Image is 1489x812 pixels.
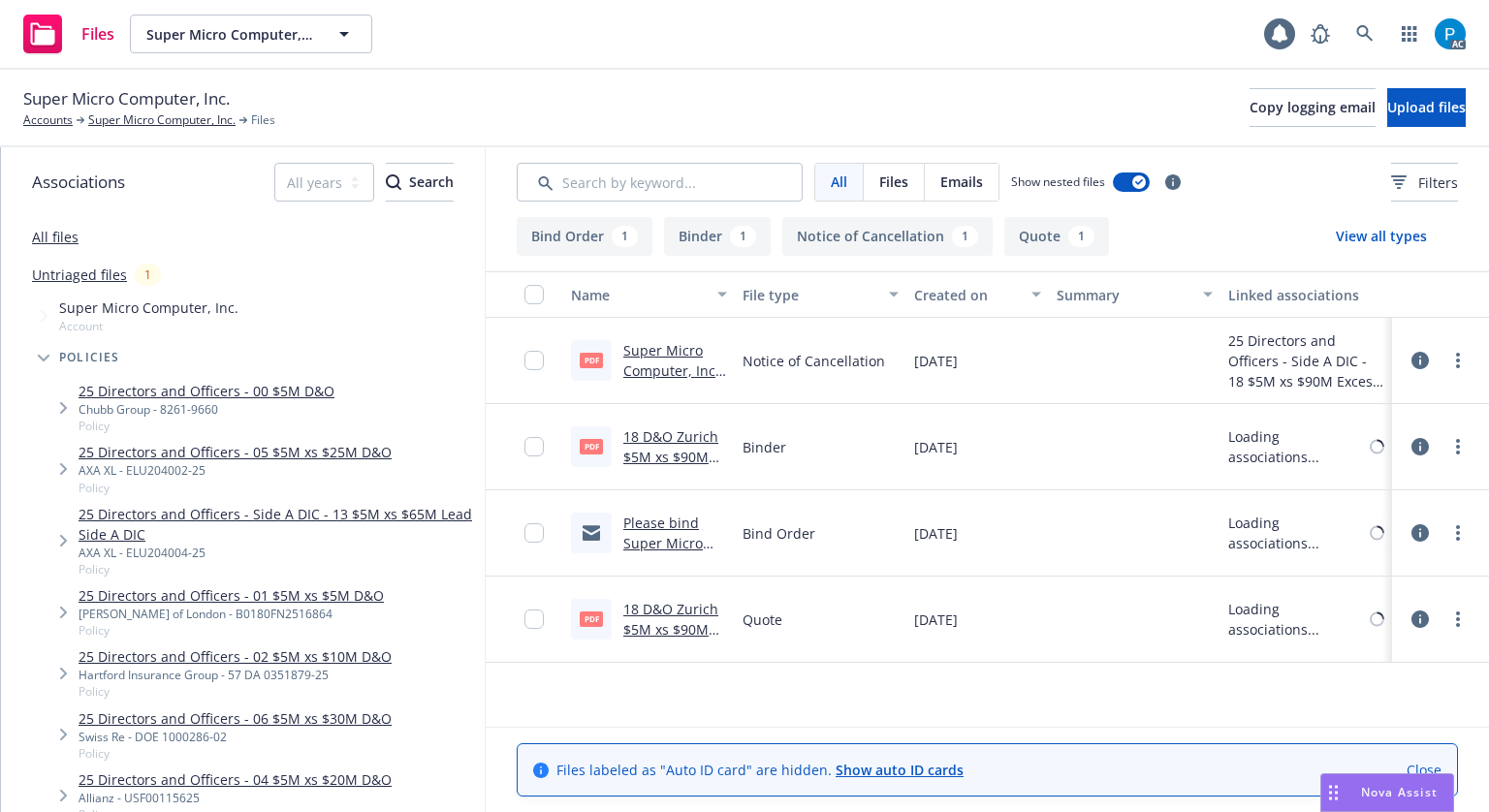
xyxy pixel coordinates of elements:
[59,318,238,334] span: Account
[79,585,384,606] a: 25 Directors and Officers - 01 $5M xs $5M D&O
[735,271,906,318] button: File type
[251,111,275,129] span: Files
[563,271,735,318] button: Name
[524,351,544,370] input: Toggle Row Selected
[1305,217,1458,256] button: View all types
[79,622,384,639] span: Policy
[1387,98,1466,116] span: Upload files
[743,351,885,371] span: Notice of Cancellation
[1228,426,1366,467] div: Loading associations...
[1049,271,1220,318] button: Summary
[517,217,652,256] button: Bind Order
[879,172,908,192] span: Files
[16,7,122,61] a: Files
[79,418,334,434] span: Policy
[1228,599,1366,640] div: Loading associations...
[1346,15,1384,53] a: Search
[79,790,392,806] div: Allianz - USF00115625
[743,609,782,630] span: Quote
[914,437,958,457] span: [DATE]
[32,265,127,285] a: Untriaged files
[1068,226,1094,247] div: 1
[135,264,161,286] div: 1
[914,523,958,544] span: [DATE]
[952,226,978,247] div: 1
[32,228,79,246] a: All files
[1387,88,1466,127] button: Upload files
[1390,15,1429,53] a: Switch app
[906,271,1049,318] button: Created on
[836,761,964,779] a: Show auto ID cards
[524,437,544,456] input: Toggle Row Selected
[130,15,372,53] button: Super Micro Computer, Inc.
[23,111,73,129] a: Accounts
[1057,285,1191,305] div: Summary
[79,401,334,418] div: Chubb Group - 8261-9660
[1004,217,1109,256] button: Quote
[79,504,477,545] a: 25 Directors and Officers - Side A DIC - 13 $5M xs $65M Lead Side A DIC
[1228,285,1384,305] div: Linked associations
[79,708,392,729] a: 25 Directors and Officers - 06 $5M xs $30M D&O
[79,462,392,479] div: AXA XL - ELU204002-25
[831,172,847,192] span: All
[1320,773,1454,812] button: Nova Assist
[1446,435,1470,458] a: more
[571,285,706,305] div: Name
[1228,513,1366,553] div: Loading associations...
[59,297,238,318] span: Super Micro Computer, Inc.
[386,174,401,190] svg: Search
[1361,784,1438,800] span: Nova Assist
[79,381,334,401] a: 25 Directors and Officers - 00 $5M D&O
[88,111,236,129] a: Super Micro Computer, Inc.
[386,164,454,201] div: Search
[914,351,958,371] span: [DATE]
[79,442,392,462] a: 25 Directors and Officers - 05 $5M xs $25M D&O
[524,609,544,629] input: Toggle Row Selected
[386,163,454,202] button: SearchSearch
[79,769,392,790] a: 25 Directors and Officers - 04 $5M xs $20M D&O
[1250,98,1376,116] span: Copy logging email
[1011,173,1105,190] span: Show nested files
[730,226,756,247] div: 1
[914,285,1020,305] div: Created on
[1446,521,1470,545] a: more
[623,427,718,507] a: 18 D&O Zurich $5M xs $90M Side A DIC Binder.pdf
[1301,15,1340,53] a: Report a Bug
[1391,172,1458,193] span: Filters
[79,745,392,762] span: Policy
[556,760,964,780] span: Files labeled as "Auto ID card" are hidden.
[580,353,603,367] span: pdf
[79,606,384,622] div: [PERSON_NAME] of London - B0180FN2516864
[1321,774,1346,811] div: Drag to move
[1391,163,1458,202] button: Filters
[1407,760,1441,780] a: Close
[79,480,392,496] span: Policy
[623,514,703,593] a: Please bind Super Micro 5x90 Side A.msg
[743,523,815,544] span: Bind Order
[743,437,786,457] span: Binder
[1435,18,1466,49] img: photo
[79,561,477,578] span: Policy
[79,683,392,700] span: Policy
[623,341,726,482] a: Super Micro Computer, Inc. - 2025 Directors and Officers Notice of Cancellation eff [DATE] .pdf
[79,729,392,745] div: Swiss Re - DOE 1000286-02
[146,24,314,45] span: Super Micro Computer, Inc.
[1220,271,1392,318] button: Linked associations
[1446,349,1470,372] a: more
[940,172,983,192] span: Emails
[1418,172,1458,193] span: Filters
[1446,608,1470,631] a: more
[743,285,877,305] div: File type
[59,352,120,363] span: Policies
[623,600,718,679] a: 18 D&O Zurich $5M xs $90M Side A DIC Quote.pdf
[1228,330,1384,391] div: 25 Directors and Officers - Side A DIC - 18 $5M xs $90M Excess Side A DIC
[23,86,230,111] span: Super Micro Computer, Inc.
[79,667,392,683] div: Hartford Insurance Group - 57 DA 0351879-25
[524,523,544,543] input: Toggle Row Selected
[782,217,993,256] button: Notice of Cancellation
[524,285,544,304] input: Select all
[32,170,125,195] span: Associations
[517,163,803,202] input: Search by keyword...
[81,26,114,42] span: Files
[664,217,771,256] button: Binder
